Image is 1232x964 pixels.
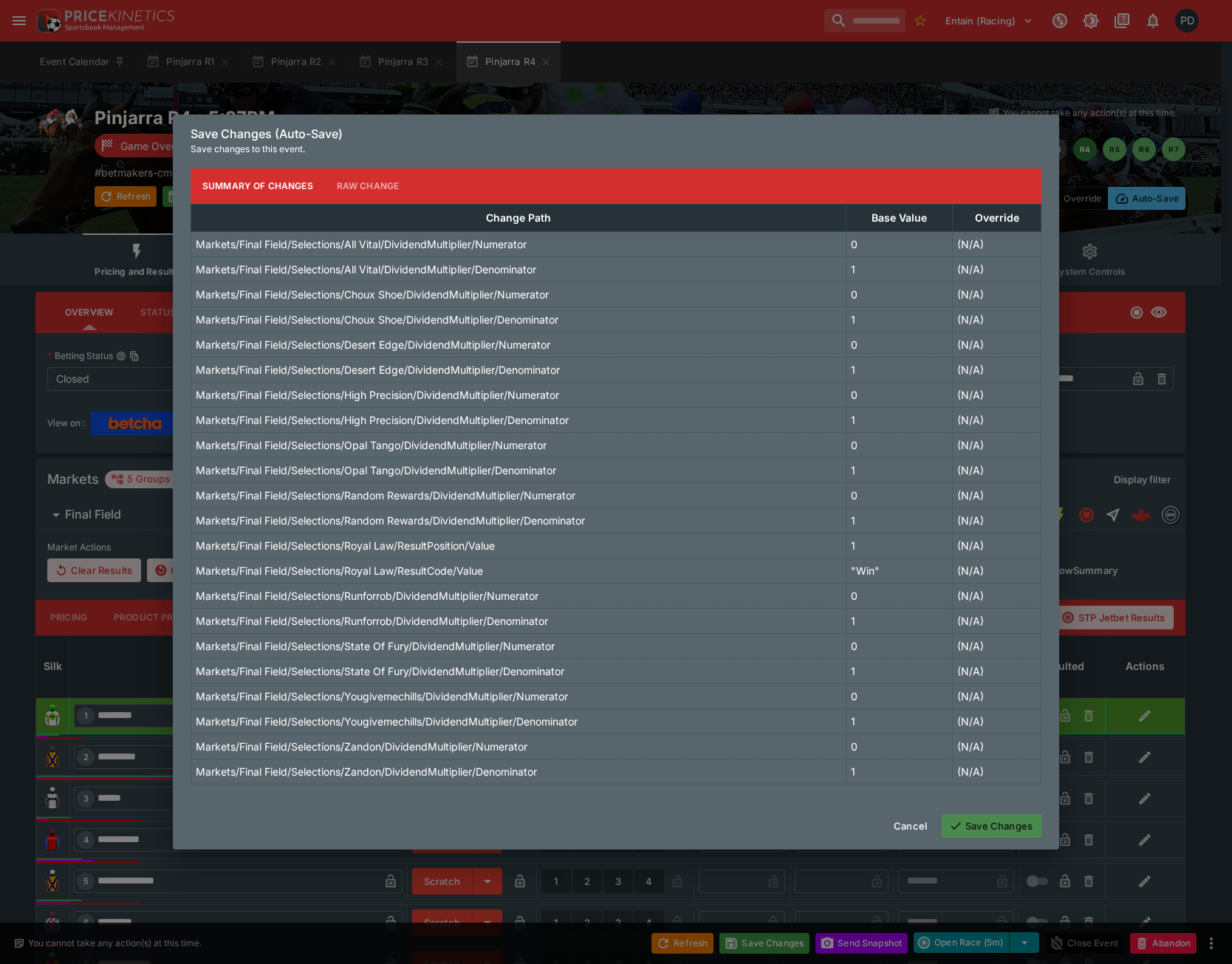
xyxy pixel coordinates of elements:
td: 0 [846,633,952,658]
p: Markets/Final Field/Selections/All Vital/DividendMultiplier/Numerator [196,236,527,252]
p: Markets/Final Field/Selections/All Vital/DividendMultiplier/Denominator [196,261,536,277]
button: Raw Change [325,168,411,204]
td: 1 [846,307,952,332]
td: (N/A) [953,583,1041,608]
p: Markets/Final Field/Selections/Choux Shoe/DividendMultiplier/Numerator [196,287,549,302]
button: Summary of Changes [191,168,325,204]
p: Markets/Final Field/Selections/Royal Law/ResultCode/Value [196,563,483,578]
td: "Win" [846,558,952,583]
p: Markets/Final Field/Selections/Desert Edge/DividendMultiplier/Numerator [196,337,550,352]
p: Save changes to this event. [191,142,1041,157]
th: Base Value [846,204,952,231]
td: 0 [846,482,952,507]
td: (N/A) [953,633,1041,658]
p: Markets/Final Field/Selections/Zandon/DividendMultiplier/Numerator [196,739,527,754]
p: Markets/Final Field/Selections/Random Rewards/DividendMultiplier/Numerator [196,488,575,503]
td: (N/A) [953,281,1041,307]
td: (N/A) [953,683,1041,708]
p: Markets/Final Field/Selections/Opal Tango/DividendMultiplier/Denominator [196,462,556,478]
td: 1 [846,658,952,683]
td: (N/A) [953,658,1041,683]
td: (N/A) [953,432,1041,457]
button: Cancel [885,814,936,838]
p: Markets/Final Field/Selections/Runforrob/DividendMultiplier/Denominator [196,613,548,629]
td: (N/A) [953,307,1041,332]
td: 0 [846,583,952,608]
td: (N/A) [953,407,1041,432]
p: Markets/Final Field/Selections/High Precision/DividendMultiplier/Numerator [196,387,559,403]
td: 0 [846,432,952,457]
p: Markets/Final Field/Selections/Choux Shoe/DividendMultiplier/Denominator [196,312,558,327]
td: 1 [846,608,952,633]
td: (N/A) [953,457,1041,482]
td: 1 [846,708,952,734]
td: 0 [846,231,952,256]
td: (N/A) [953,507,1041,533]
td: 1 [846,759,952,784]
th: Override [953,204,1041,231]
td: 1 [846,533,952,558]
td: (N/A) [953,482,1041,507]
td: 1 [846,507,952,533]
p: Markets/Final Field/Selections/Yougivemechills/DividendMultiplier/Numerator [196,688,568,704]
td: (N/A) [953,558,1041,583]
td: (N/A) [953,759,1041,784]
td: 0 [846,332,952,357]
th: Change Path [191,204,846,231]
p: Markets/Final Field/Selections/Runforrob/DividendMultiplier/Numerator [196,588,538,604]
p: Markets/Final Field/Selections/Random Rewards/DividendMultiplier/Denominator [196,513,585,528]
td: (N/A) [953,734,1041,759]
p: Markets/Final Field/Selections/Royal Law/ResultPosition/Value [196,538,495,553]
p: Markets/Final Field/Selections/High Precision/DividendMultiplier/Denominator [196,412,569,428]
td: 0 [846,683,952,708]
p: Markets/Final Field/Selections/Zandon/DividendMultiplier/Denominator [196,764,537,779]
td: 0 [846,734,952,759]
td: (N/A) [953,332,1041,357]
td: (N/A) [953,708,1041,734]
td: (N/A) [953,533,1041,558]
h6: Save Changes (Auto-Save) [191,126,1041,142]
button: Save Changes [942,814,1041,838]
td: 1 [846,357,952,382]
td: 1 [846,256,952,281]
td: 1 [846,407,952,432]
td: (N/A) [953,231,1041,256]
p: Markets/Final Field/Selections/Desert Edge/DividendMultiplier/Denominator [196,362,560,377]
td: 0 [846,281,952,307]
p: Markets/Final Field/Selections/Yougivemechills/DividendMultiplier/Denominator [196,714,578,729]
p: Markets/Final Field/Selections/State Of Fury/DividendMultiplier/Denominator [196,663,564,679]
td: 1 [846,457,952,482]
td: (N/A) [953,608,1041,633]
td: (N/A) [953,357,1041,382]
p: Markets/Final Field/Selections/State Of Fury/DividendMultiplier/Numerator [196,638,555,654]
td: (N/A) [953,256,1041,281]
td: 0 [846,382,952,407]
td: (N/A) [953,382,1041,407]
p: Markets/Final Field/Selections/Opal Tango/DividendMultiplier/Numerator [196,437,547,453]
